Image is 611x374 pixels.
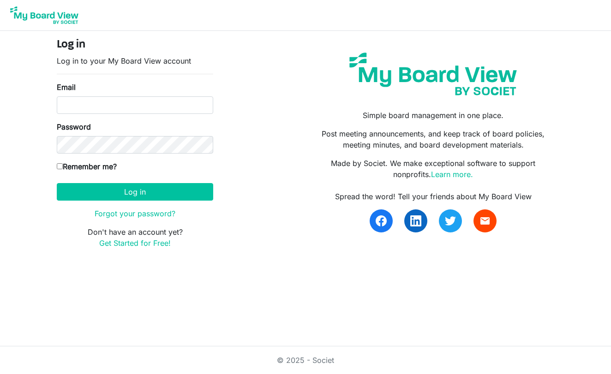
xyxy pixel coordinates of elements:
img: facebook.svg [376,215,387,226]
p: Post meeting announcements, and keep track of board policies, meeting minutes, and board developm... [312,128,554,150]
a: Learn more. [431,170,473,179]
p: Don't have an account yet? [57,226,213,249]
a: Forgot your password? [95,209,175,218]
label: Remember me? [57,161,117,172]
img: twitter.svg [445,215,456,226]
p: Simple board management in one place. [312,110,554,121]
img: my-board-view-societ.svg [342,46,524,102]
p: Log in to your My Board View account [57,55,213,66]
button: Log in [57,183,213,201]
p: Made by Societ. We make exceptional software to support nonprofits. [312,158,554,180]
img: linkedin.svg [410,215,421,226]
a: email [473,209,497,232]
label: Email [57,82,76,93]
label: Password [57,121,91,132]
img: My Board View Logo [7,4,81,27]
div: Spread the word! Tell your friends about My Board View [312,191,554,202]
a: © 2025 - Societ [277,356,334,365]
a: Get Started for Free! [99,238,171,248]
span: email [479,215,491,226]
input: Remember me? [57,163,63,169]
h4: Log in [57,38,213,52]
